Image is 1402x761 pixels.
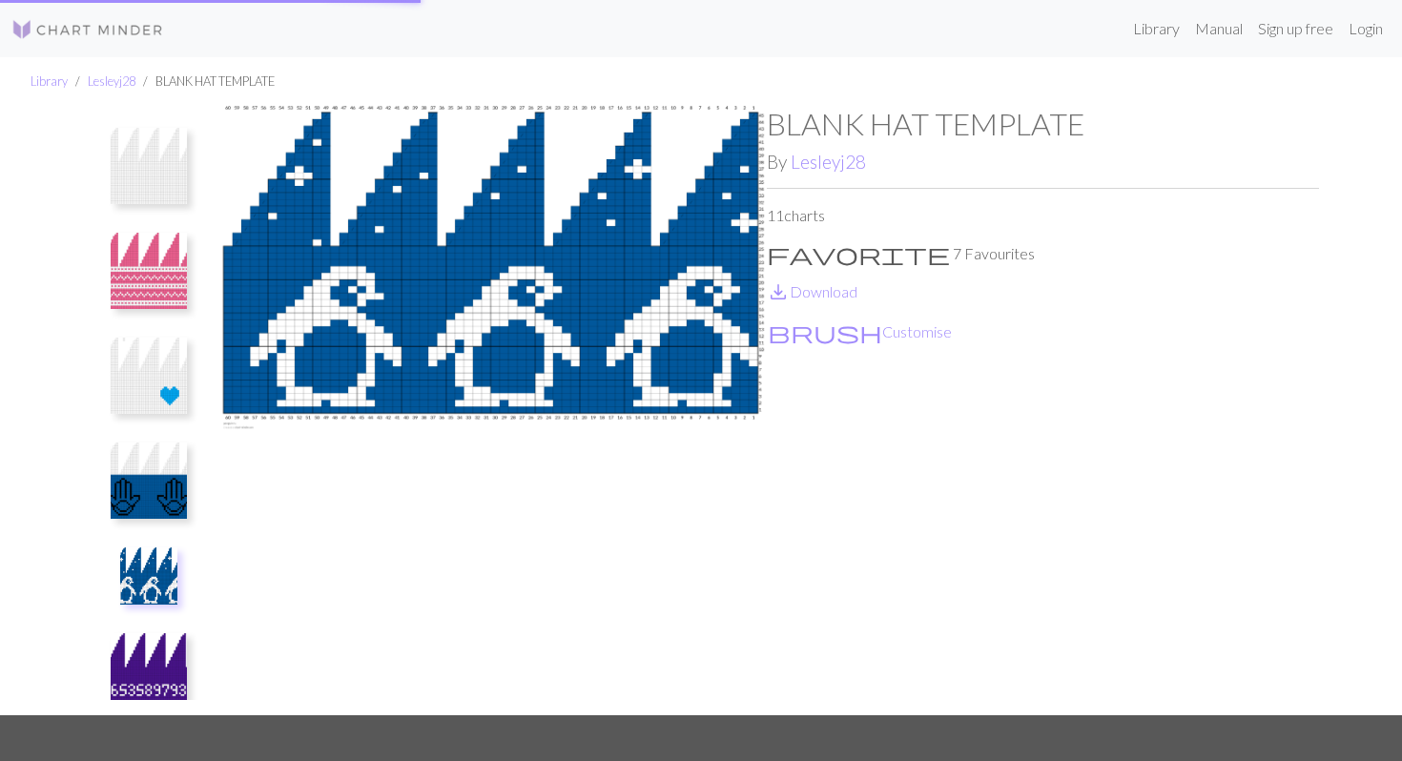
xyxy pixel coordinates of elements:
a: Lesleyj28 [88,73,135,89]
i: Download [767,280,790,303]
i: Favourite [767,242,950,265]
a: Lesleyj28 [791,151,866,173]
h2: By [767,151,1319,173]
img: penguin [215,106,767,714]
a: Library [31,73,68,89]
a: DownloadDownload [767,282,857,300]
a: Login [1341,10,1391,48]
img: BLANK HAT TEMPLATE [111,128,187,204]
p: 7 Favourites [767,242,1319,265]
button: CustomiseCustomise [767,319,953,344]
img: Pink for Geraldine [111,233,187,309]
img: Logo [11,18,164,41]
img: Hand of Hamsa [111,442,187,519]
a: Library [1125,10,1187,48]
a: Sign up free [1250,10,1341,48]
img: penguin [120,547,177,605]
span: favorite [767,240,950,267]
h1: BLANK HAT TEMPLATE [767,106,1319,142]
i: Customise [768,320,882,343]
span: brush [768,319,882,345]
p: 11 charts [767,204,1319,227]
a: Manual [1187,10,1250,48]
span: save_alt [767,278,790,305]
li: BLANK HAT TEMPLATE [135,72,275,91]
img: heart [111,338,187,414]
img: numbers [111,633,187,710]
